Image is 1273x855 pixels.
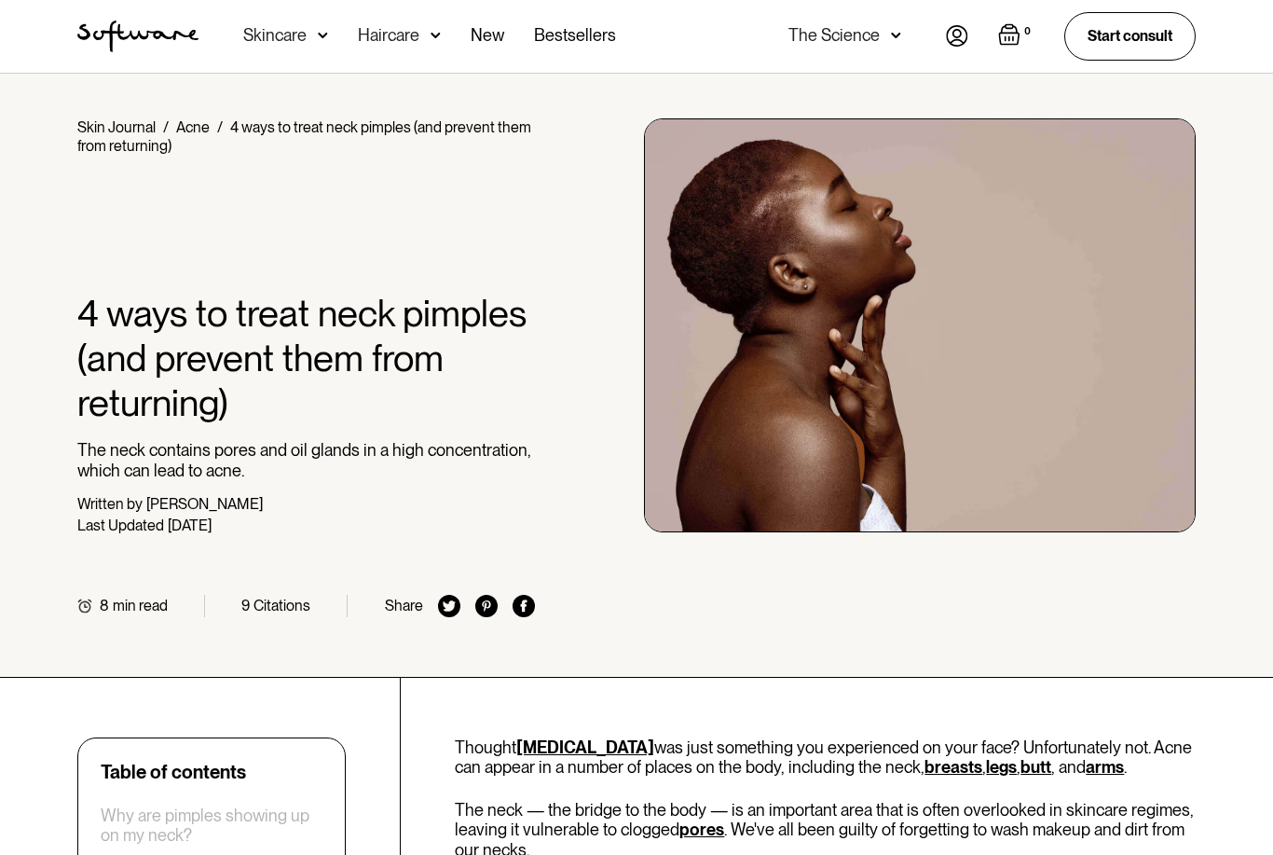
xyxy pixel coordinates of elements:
a: butt [1020,757,1051,777]
div: / [163,118,169,136]
div: [PERSON_NAME] [146,495,263,513]
div: Written by [77,495,143,513]
a: Skin Journal [77,118,156,136]
div: Haircare [358,26,419,45]
img: arrow down [891,26,901,45]
a: arms [1086,757,1124,777]
p: Thought was just something you experienced on your face? Unfortunately not. Acne can appear in a ... [455,738,1196,778]
a: Acne [176,118,210,136]
div: Citations [253,597,310,614]
div: min read [113,597,168,614]
img: facebook icon [513,595,535,617]
a: pores [679,820,724,839]
div: [DATE] [168,517,212,534]
a: legs [986,757,1017,777]
img: arrow down [431,26,441,45]
div: 4 ways to treat neck pimples (and prevent them from returning) [77,118,531,155]
div: 9 [241,597,250,614]
div: Share [385,597,423,614]
a: breasts [924,757,982,777]
div: / [217,118,223,136]
img: Software Logo [77,21,198,52]
a: Why are pimples showing up on my neck? [101,806,322,846]
p: The neck contains pores and oil glands in a high concentration, which can lead to acne. [77,440,535,480]
div: Skincare [243,26,307,45]
div: 8 [100,597,109,614]
img: arrow down [318,26,328,45]
div: Last Updated [77,517,164,534]
a: [MEDICAL_DATA] [516,738,654,757]
h1: 4 ways to treat neck pimples (and prevent them from returning) [77,291,535,425]
img: pinterest icon [475,595,498,617]
div: Table of contents [101,761,246,783]
a: Open empty cart [998,23,1034,49]
a: home [77,21,198,52]
div: The Science [788,26,880,45]
a: Start consult [1064,12,1196,60]
img: twitter icon [438,595,460,617]
div: 0 [1020,23,1034,40]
